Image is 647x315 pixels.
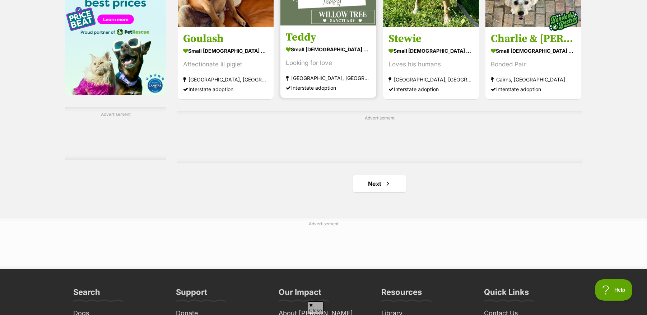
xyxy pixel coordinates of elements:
iframe: Help Scout Beacon - Open [595,279,633,301]
h3: Resources [381,287,422,301]
a: Charlie & [PERSON_NAME] small [DEMOGRAPHIC_DATA] Dog Bonded Pair Cairns, [GEOGRAPHIC_DATA] Inters... [485,27,581,99]
div: Interstate adoption [286,83,371,93]
h3: Search [73,287,100,301]
a: Next page [353,175,406,192]
div: Interstate adoption [183,84,268,94]
h3: Stewie [388,32,474,46]
strong: [GEOGRAPHIC_DATA], [GEOGRAPHIC_DATA] [286,73,371,83]
strong: small [DEMOGRAPHIC_DATA] Dog [491,46,576,56]
h3: Charlie & [PERSON_NAME] [491,32,576,46]
div: Interstate adoption [491,84,576,94]
div: Advertisement [65,107,166,160]
h3: Quick Links [484,287,529,301]
h3: Goulash [183,32,268,46]
strong: small [DEMOGRAPHIC_DATA] Dog [183,46,268,56]
div: Interstate adoption [388,84,474,94]
h3: Teddy [286,30,371,44]
div: Bonded Pair [491,60,576,69]
strong: [GEOGRAPHIC_DATA], [GEOGRAPHIC_DATA] [388,75,474,84]
img: bonded besties [545,3,581,39]
div: Looking for love [286,58,371,68]
strong: small [DEMOGRAPHIC_DATA] Dog [388,46,474,56]
div: Advertisement [177,111,582,163]
h3: Our Impact [279,287,321,301]
strong: Cairns, [GEOGRAPHIC_DATA] [491,75,576,84]
a: Teddy small [DEMOGRAPHIC_DATA] Dog Looking for love [GEOGRAPHIC_DATA], [GEOGRAPHIC_DATA] Intersta... [280,25,376,98]
strong: [GEOGRAPHIC_DATA], [GEOGRAPHIC_DATA] [183,75,268,84]
div: Loves his humans [388,60,474,69]
nav: Pagination [177,175,582,192]
div: Affectionate lil piglet [183,60,268,69]
a: Goulash small [DEMOGRAPHIC_DATA] Dog Affectionate lil piglet [GEOGRAPHIC_DATA], [GEOGRAPHIC_DATA]... [178,27,274,99]
h3: Support [176,287,207,301]
a: Stewie small [DEMOGRAPHIC_DATA] Dog Loves his humans [GEOGRAPHIC_DATA], [GEOGRAPHIC_DATA] Interst... [383,27,479,99]
strong: small [DEMOGRAPHIC_DATA] Dog [286,44,371,55]
span: Close [308,301,323,314]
